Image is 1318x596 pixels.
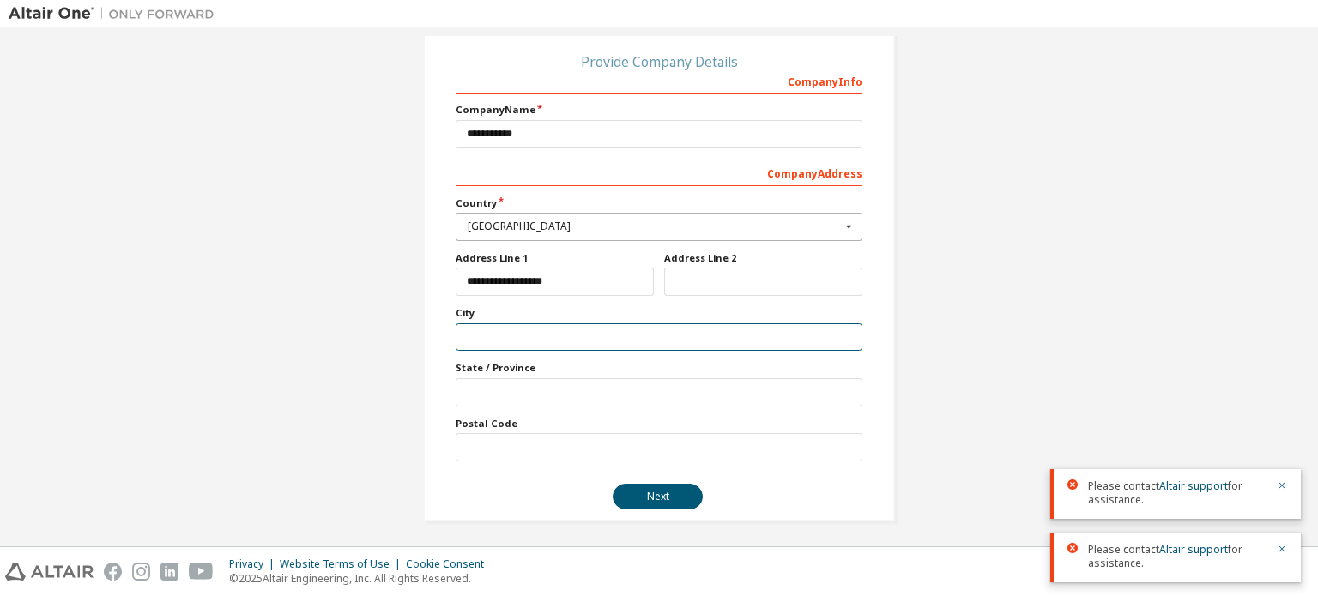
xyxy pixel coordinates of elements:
img: Altair One [9,5,223,22]
div: [GEOGRAPHIC_DATA] [468,221,841,232]
span: Please contact for assistance. [1088,479,1267,507]
label: Country [456,196,862,210]
div: Provide Company Details [456,57,862,67]
div: Company Address [456,159,862,186]
img: altair_logo.svg [5,563,94,581]
p: © 2025 Altair Engineering, Inc. All Rights Reserved. [229,571,494,586]
label: Postal Code [456,417,862,430]
label: Company Name [456,103,862,117]
div: Company Info [456,67,862,94]
img: instagram.svg [132,563,150,581]
img: facebook.svg [104,563,122,581]
a: Altair support [1159,542,1228,557]
div: Website Terms of Use [280,557,406,571]
span: Please contact for assistance. [1088,543,1267,570]
label: Address Line 2 [664,251,862,265]
img: youtube.svg [189,563,214,581]
div: Cookie Consent [406,557,494,571]
img: linkedin.svg [160,563,178,581]
label: Address Line 1 [456,251,654,265]
label: City [456,306,862,320]
div: Privacy [229,557,280,571]
label: State / Province [456,361,862,375]
a: Altair support [1159,479,1228,493]
button: Next [613,484,703,509]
